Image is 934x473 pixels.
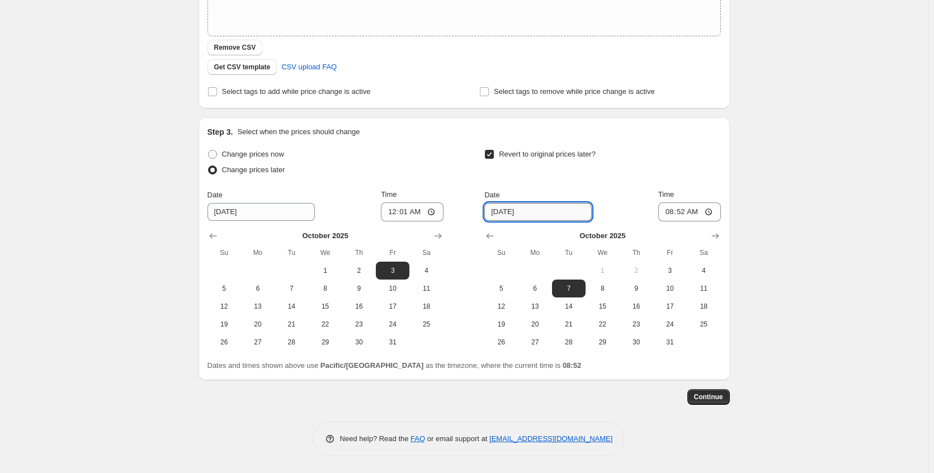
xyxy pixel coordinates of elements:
[619,333,653,351] button: Thursday October 30 2025
[624,320,648,329] span: 23
[484,191,499,199] span: Date
[381,202,444,221] input: 12:00
[347,248,371,257] span: Th
[320,361,423,370] b: Pacific/[GEOGRAPHIC_DATA]
[658,302,682,311] span: 17
[691,248,716,257] span: Sa
[518,333,552,351] button: Monday October 27 2025
[489,434,612,443] a: [EMAIL_ADDRESS][DOMAIN_NAME]
[342,262,376,280] button: Thursday October 2 2025
[552,315,586,333] button: Tuesday October 21 2025
[207,40,263,55] button: Remove CSV
[484,280,518,297] button: Sunday October 5 2025
[313,320,337,329] span: 22
[484,203,592,221] input: 9/29/2025
[347,284,371,293] span: 9
[246,302,270,311] span: 13
[590,266,615,275] span: 1
[691,266,716,275] span: 4
[658,202,721,221] input: 12:00
[694,392,723,401] span: Continue
[279,338,304,347] span: 28
[590,248,615,257] span: We
[347,320,371,329] span: 23
[552,297,586,315] button: Tuesday October 14 2025
[207,244,241,262] th: Sunday
[281,62,337,73] span: CSV upload FAQ
[484,315,518,333] button: Sunday October 19 2025
[246,248,270,257] span: Mo
[414,302,438,311] span: 18
[619,315,653,333] button: Thursday October 23 2025
[207,191,223,199] span: Date
[380,284,405,293] span: 10
[590,320,615,329] span: 22
[207,333,241,351] button: Sunday October 26 2025
[687,315,720,333] button: Saturday October 25 2025
[414,284,438,293] span: 11
[347,266,371,275] span: 2
[489,338,513,347] span: 26
[380,338,405,347] span: 31
[590,302,615,311] span: 15
[207,361,582,370] span: Dates and times shown above use as the timezone, where the current time is
[275,280,308,297] button: Tuesday October 7 2025
[556,338,581,347] span: 28
[212,284,237,293] span: 5
[658,338,682,347] span: 31
[556,248,581,257] span: Tu
[586,262,619,280] button: Wednesday October 1 2025
[342,333,376,351] button: Thursday October 30 2025
[376,297,409,315] button: Friday October 17 2025
[241,315,275,333] button: Monday October 20 2025
[499,150,596,158] span: Revert to original prices later?
[414,248,438,257] span: Sa
[658,248,682,257] span: Fr
[586,297,619,315] button: Wednesday October 15 2025
[222,87,371,96] span: Select tags to add while price change is active
[653,244,687,262] th: Friday
[313,284,337,293] span: 8
[590,284,615,293] span: 8
[380,302,405,311] span: 17
[246,338,270,347] span: 27
[425,434,489,443] span: or email support at
[707,228,723,244] button: Show next month, November 2025
[653,297,687,315] button: Friday October 17 2025
[653,280,687,297] button: Friday October 10 2025
[430,228,446,244] button: Show next month, November 2025
[409,315,443,333] button: Saturday October 25 2025
[409,297,443,315] button: Saturday October 18 2025
[658,320,682,329] span: 24
[523,338,548,347] span: 27
[313,338,337,347] span: 29
[484,297,518,315] button: Sunday October 12 2025
[687,297,720,315] button: Saturday October 18 2025
[376,244,409,262] th: Friday
[376,315,409,333] button: Friday October 24 2025
[376,333,409,351] button: Friday October 31 2025
[619,262,653,280] button: Thursday October 2 2025
[275,297,308,315] button: Tuesday October 14 2025
[691,302,716,311] span: 18
[556,284,581,293] span: 7
[518,280,552,297] button: Monday October 6 2025
[342,297,376,315] button: Thursday October 16 2025
[237,126,360,138] p: Select when the prices should change
[523,302,548,311] span: 13
[414,320,438,329] span: 25
[586,315,619,333] button: Wednesday October 22 2025
[619,280,653,297] button: Thursday October 9 2025
[207,203,315,221] input: 9/29/2025
[409,244,443,262] th: Saturday
[207,126,233,138] h2: Step 3.
[409,280,443,297] button: Saturday October 11 2025
[342,244,376,262] th: Thursday
[409,262,443,280] button: Saturday October 4 2025
[563,361,581,370] b: 08:52
[624,266,648,275] span: 2
[205,228,221,244] button: Show previous month, September 2025
[518,315,552,333] button: Monday October 20 2025
[653,333,687,351] button: Friday October 31 2025
[523,320,548,329] span: 20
